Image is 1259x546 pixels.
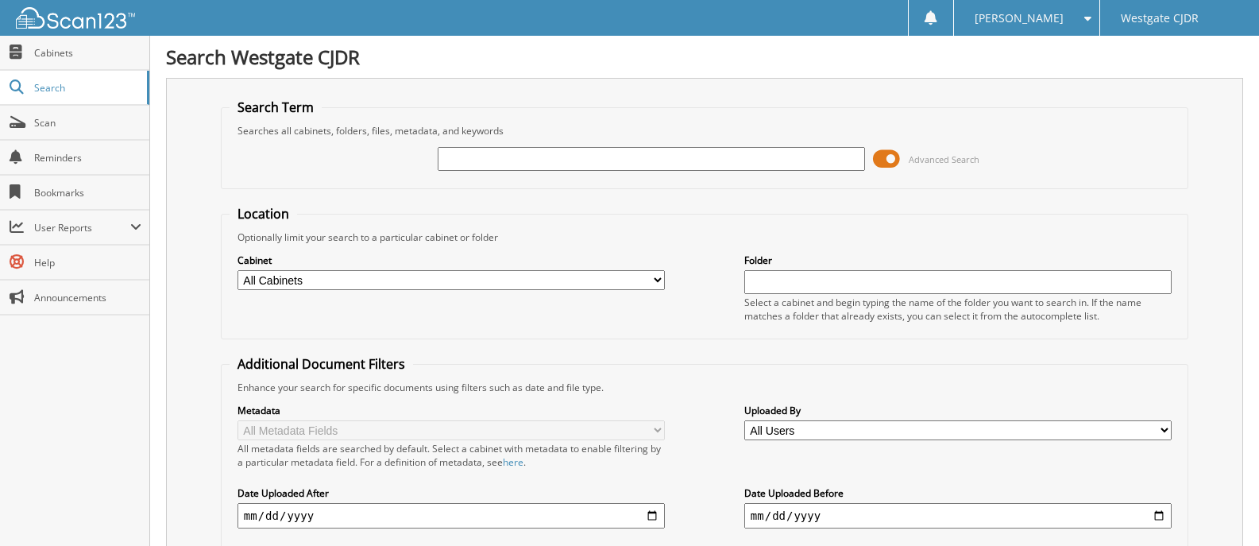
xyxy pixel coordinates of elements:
[238,442,665,469] div: All metadata fields are searched by default. Select a cabinet with metadata to enable filtering b...
[34,116,141,130] span: Scan
[34,291,141,304] span: Announcements
[238,254,665,267] label: Cabinet
[34,186,141,199] span: Bookmarks
[744,404,1172,417] label: Uploaded By
[909,153,979,165] span: Advanced Search
[744,254,1172,267] label: Folder
[1121,14,1199,23] span: Westgate CJDR
[16,7,135,29] img: scan123-logo-white.svg
[230,205,297,223] legend: Location
[230,381,1180,394] div: Enhance your search for specific documents using filters such as date and file type.
[34,81,139,95] span: Search
[34,46,141,60] span: Cabinets
[34,151,141,165] span: Reminders
[166,44,1243,70] h1: Search Westgate CJDR
[230,99,322,116] legend: Search Term
[503,455,523,469] a: here
[975,14,1064,23] span: [PERSON_NAME]
[744,486,1172,500] label: Date Uploaded Before
[238,486,665,500] label: Date Uploaded After
[744,503,1172,529] input: end
[230,230,1180,244] div: Optionally limit your search to a particular cabinet or folder
[744,296,1172,323] div: Select a cabinet and begin typing the name of the folder you want to search in. If the name match...
[34,256,141,269] span: Help
[238,404,665,417] label: Metadata
[230,355,413,373] legend: Additional Document Filters
[1180,470,1259,546] iframe: Chat Widget
[230,124,1180,137] div: Searches all cabinets, folders, files, metadata, and keywords
[238,503,665,529] input: start
[34,221,130,234] span: User Reports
